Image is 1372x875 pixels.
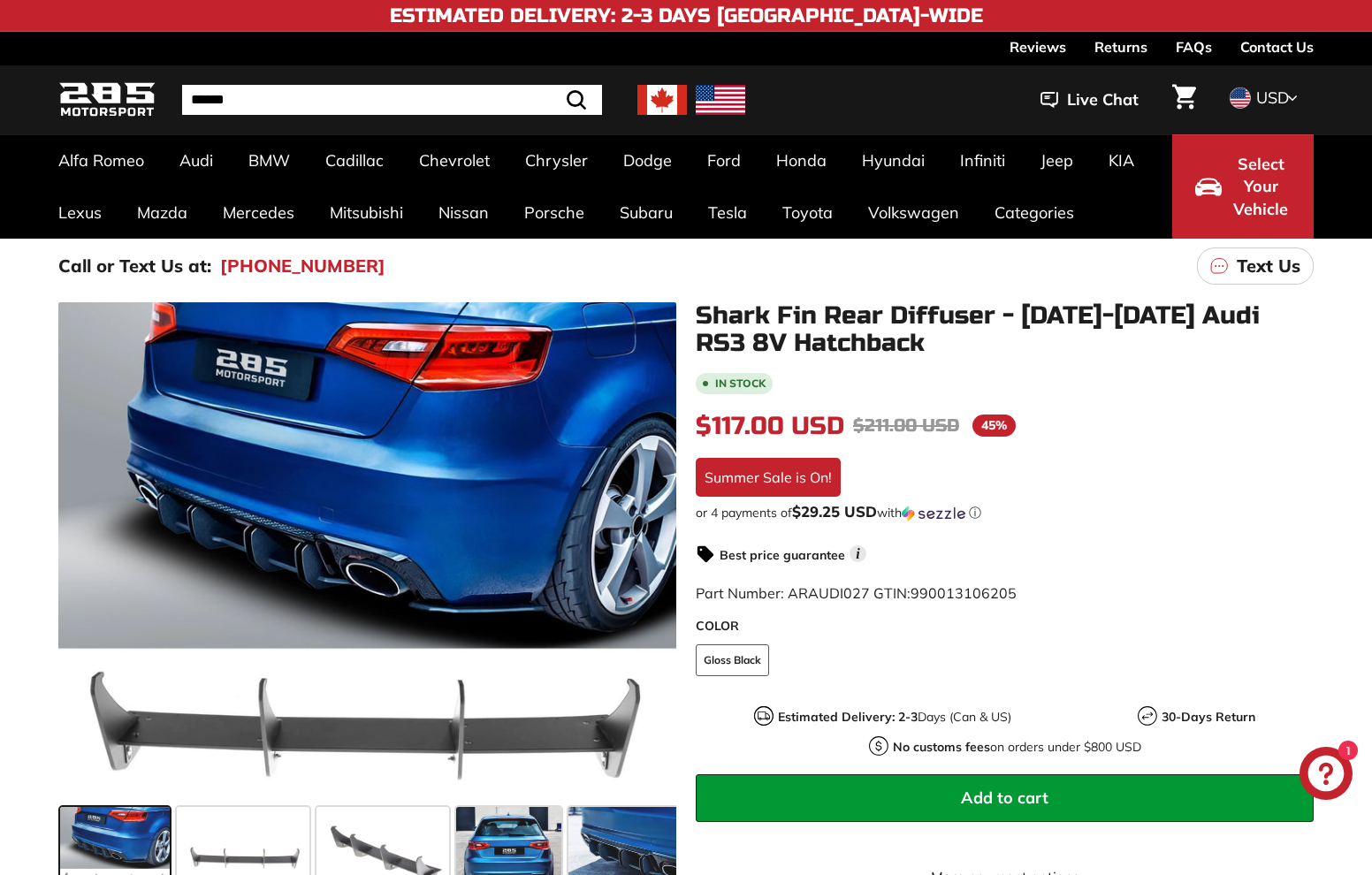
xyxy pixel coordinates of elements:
[1176,32,1212,62] a: FAQs
[902,506,965,521] img: Sezzle
[696,458,841,497] div: Summer Sale is On!
[182,85,602,115] input: Search
[606,134,690,186] a: Dodge
[1023,134,1091,186] a: Jeep
[853,415,959,437] span: $211.00 USD
[602,186,690,239] a: Subaru
[1162,709,1255,725] strong: 30-Days Return
[911,584,1017,602] span: 990013106205
[507,134,606,186] a: Chrysler
[1094,32,1147,62] a: Returns
[972,415,1016,437] span: 45%
[507,186,602,239] a: Porsche
[942,134,1023,186] a: Infiniti
[778,708,1011,727] p: Days (Can & US)
[715,378,766,389] b: In stock
[1091,134,1152,186] a: KIA
[1018,78,1162,122] button: Live Chat
[690,134,758,186] a: Ford
[308,134,401,186] a: Cadillac
[696,411,844,441] span: $117.00 USD
[231,134,308,186] a: BMW
[312,186,421,239] a: Mitsubishi
[696,504,1314,521] div: or 4 payments of with
[390,5,983,27] h4: Estimated Delivery: 2-3 Days [GEOGRAPHIC_DATA]-Wide
[119,186,205,239] a: Mazda
[1240,32,1314,62] a: Contact Us
[720,547,845,563] strong: Best price guarantee
[1294,747,1358,804] inbox-online-store-chat: Shopify online store chat
[696,504,1314,521] div: or 4 payments of$29.25 USDwithSezzle Click to learn more about Sezzle
[961,787,1048,808] span: Add to cart
[401,134,507,186] a: Chevrolet
[690,186,765,239] a: Tesla
[696,584,1017,602] span: Part Number: ARAUDI027 GTIN:
[1256,87,1289,108] span: USD
[220,253,385,279] a: [PHONE_NUMBER]
[41,134,162,186] a: Alfa Romeo
[1172,134,1314,239] button: Select Your Vehicle
[893,738,1141,757] p: on orders under $800 USD
[696,617,1314,635] label: COLOR
[58,253,211,279] p: Call or Text Us at:
[1067,88,1139,111] span: Live Chat
[1010,32,1066,62] a: Reviews
[1237,253,1300,279] p: Text Us
[758,134,844,186] a: Honda
[893,739,990,755] strong: No customs fees
[844,134,942,186] a: Hyundai
[162,134,231,186] a: Audi
[696,774,1314,822] button: Add to cart
[58,80,156,121] img: Logo_285_Motorsport_areodynamics_components
[778,709,918,725] strong: Estimated Delivery: 2-3
[850,186,977,239] a: Volkswagen
[1197,247,1314,285] a: Text Us
[41,186,119,239] a: Lexus
[765,186,850,239] a: Toyota
[1231,153,1291,221] span: Select Your Vehicle
[421,186,507,239] a: Nissan
[850,545,866,562] span: i
[1162,70,1207,130] a: Cart
[977,186,1092,239] a: Categories
[792,502,877,521] span: $29.25 USD
[205,186,312,239] a: Mercedes
[696,302,1314,357] h1: Shark Fin Rear Diffuser - [DATE]-[DATE] Audi RS3 8V Hatchback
